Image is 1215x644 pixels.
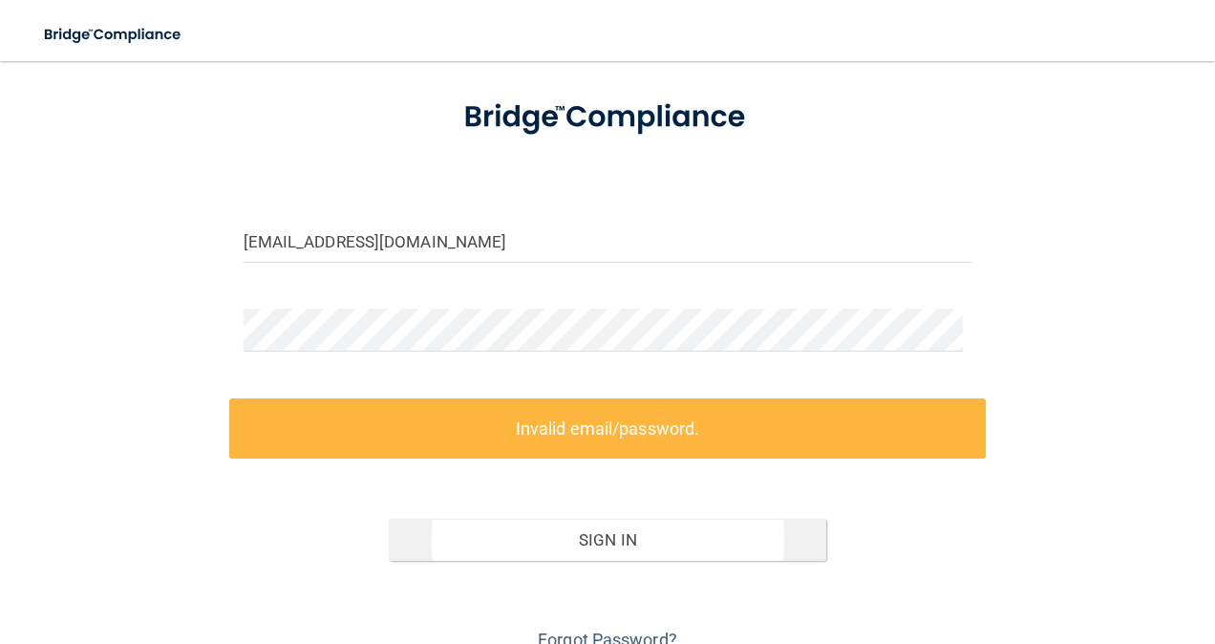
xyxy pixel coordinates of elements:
[244,220,972,263] input: Email
[433,78,782,157] img: bridge_compliance_login_screen.278c3ca4.svg
[29,15,199,54] img: bridge_compliance_login_screen.278c3ca4.svg
[389,519,826,561] button: Sign In
[229,398,987,459] label: Invalid email/password.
